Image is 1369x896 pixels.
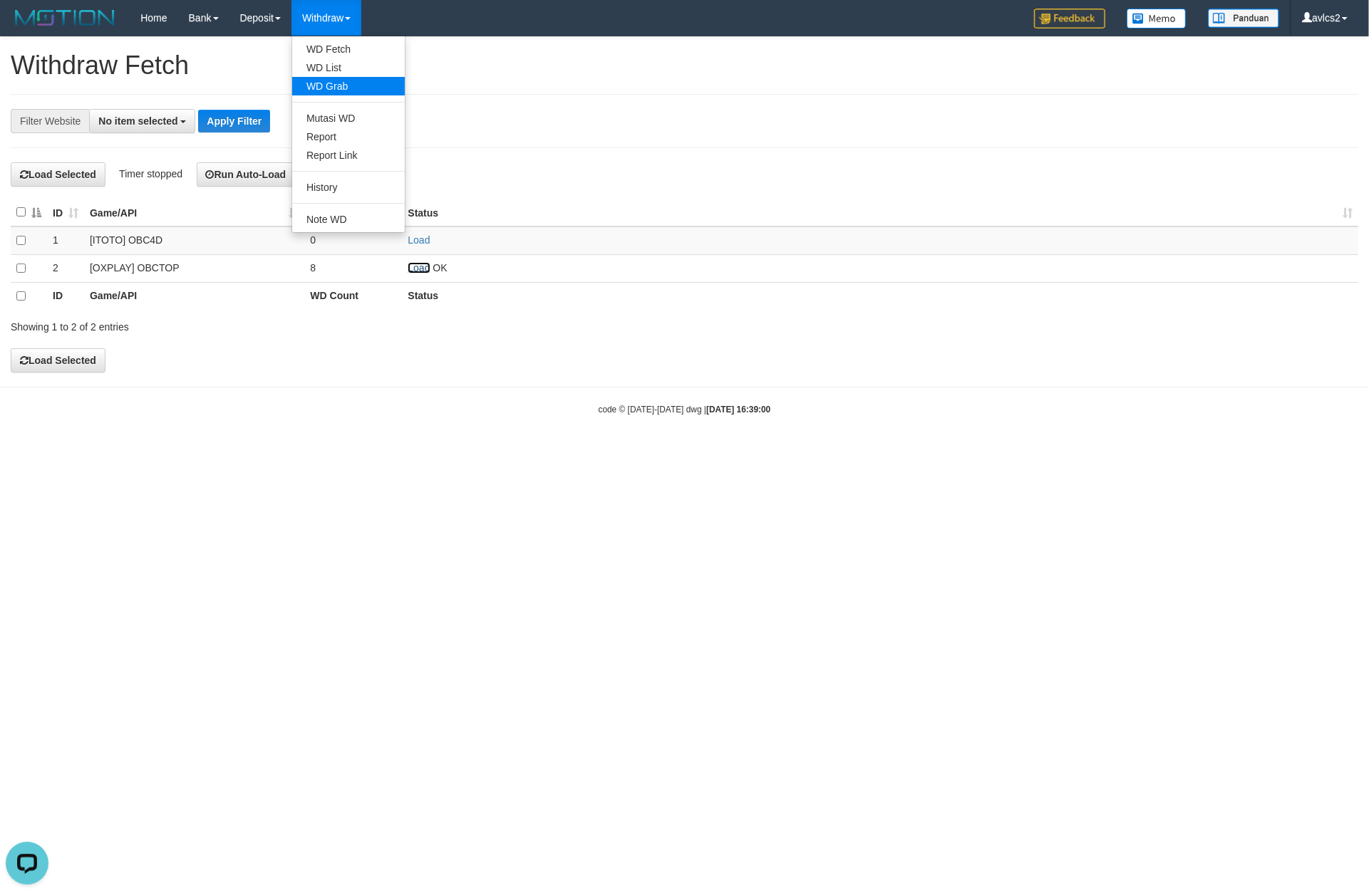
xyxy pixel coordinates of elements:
[98,115,177,127] span: No item selected
[433,262,447,274] span: OK
[84,282,304,310] th: Game/API
[1127,9,1187,28] img: Button%20Memo.svg
[292,178,405,197] a: History
[11,109,89,133] div: Filter Website
[11,314,559,334] div: Showing 1 to 2 of 2 entries
[310,234,316,246] span: 0
[402,199,1358,226] th: Status: activate to sort column ascending
[47,254,84,282] td: 2
[11,348,105,373] button: Load Selected
[292,58,405,77] a: WD List
[84,254,304,282] td: [OXPLAY] OBCTOP
[47,226,84,255] td: 1
[47,282,84,310] th: ID
[1034,9,1105,28] img: Feedback.jpg
[84,199,304,226] th: Game/API: activate to sort column ascending
[304,282,402,310] th: WD Count
[11,7,119,28] img: MOTION_logo.png
[599,405,771,415] small: code © [DATE]-[DATE] dwg |
[292,40,405,58] a: WD Fetch
[292,210,405,229] a: Note WD
[408,234,430,246] a: Load
[292,146,405,165] a: Report Link
[89,109,195,133] button: No item selected
[1208,9,1279,28] img: panduan.png
[11,51,1358,80] h1: Withdraw Fetch
[292,109,405,127] a: Mutasi WD
[6,6,48,48] button: Open LiveChat chat widget
[197,162,296,187] button: Run Auto-Load
[84,226,304,255] td: [ITOTO] OBC4D
[408,262,430,274] a: Load
[198,110,270,132] button: Apply Filter
[706,405,770,415] strong: [DATE] 16:39:00
[119,168,182,179] span: Timer stopped
[11,162,105,187] button: Load Selected
[292,127,405,146] a: Report
[310,262,316,274] span: 8
[47,199,84,226] th: ID: activate to sort column ascending
[292,77,405,95] a: WD Grab
[402,282,1358,310] th: Status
